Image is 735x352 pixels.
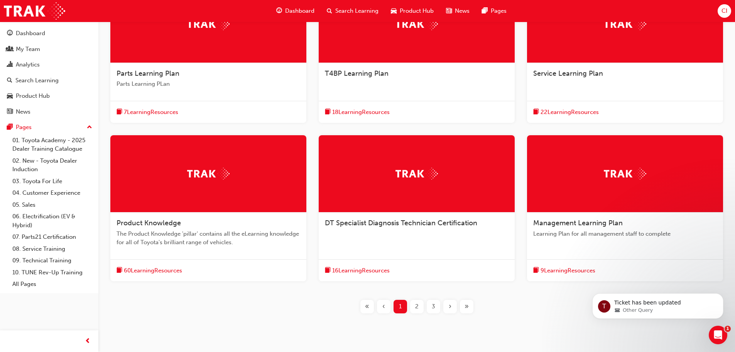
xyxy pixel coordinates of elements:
[9,199,95,211] a: 05. Sales
[9,255,95,267] a: 09. Technical Training
[16,60,40,69] div: Analytics
[117,266,122,275] span: book-icon
[9,211,95,231] a: 06. Electrification (EV & Hybrid)
[465,302,469,311] span: »
[325,266,331,275] span: book-icon
[482,6,488,16] span: pages-icon
[16,107,30,116] div: News
[476,3,513,19] a: pages-iconPages
[187,18,230,30] img: Trak
[4,2,65,20] img: Trak
[9,231,95,243] a: 07. Parts21 Certification
[124,266,182,275] span: 60 Learning Resources
[533,266,539,275] span: book-icon
[491,7,507,15] span: Pages
[541,266,595,275] span: 9 Learning Resources
[446,6,452,16] span: news-icon
[400,7,434,15] span: Product Hub
[442,300,458,313] button: Next page
[533,219,623,227] span: Management Learning Plan
[270,3,321,19] a: guage-iconDashboard
[375,300,392,313] button: Previous page
[415,302,419,311] span: 2
[3,120,95,134] button: Pages
[458,300,475,313] button: Last page
[395,18,438,30] img: Trak
[533,230,717,238] span: Learning Plan for all management staff to complete
[432,302,435,311] span: 3
[16,92,50,100] div: Product Hub
[16,123,32,132] div: Pages
[9,175,95,187] a: 03. Toyota For Life
[110,135,306,281] a: TrakProduct KnowledgeThe Product Knowledge 'pillar' contains all the eLearning knowledge for all ...
[3,58,95,72] a: Analytics
[382,302,385,311] span: ‹
[87,122,92,133] span: up-icon
[117,230,300,247] span: The Product Knowledge 'pillar' contains all the eLearning knowledge for all of Toyota's brilliant...
[391,6,397,16] span: car-icon
[9,243,95,255] a: 08. Service Training
[285,7,314,15] span: Dashboard
[117,107,122,117] span: book-icon
[581,277,735,331] iframe: Intercom notifications message
[425,300,442,313] button: Page 3
[335,7,378,15] span: Search Learning
[325,69,389,78] span: T4BP Learning Plan
[3,73,95,88] a: Search Learning
[527,135,723,281] a: TrakManagement Learning PlanLearning Plan for all management staff to completebook-icon9LearningR...
[455,7,470,15] span: News
[541,108,599,117] span: 22 Learning Resources
[365,302,369,311] span: «
[15,76,59,85] div: Search Learning
[117,69,179,78] span: Parts Learning Plan
[604,18,646,30] img: Trak
[332,266,390,275] span: 16 Learning Resources
[7,124,13,131] span: pages-icon
[7,46,13,53] span: people-icon
[276,6,282,16] span: guage-icon
[325,107,390,117] button: book-icon18LearningResources
[359,300,375,313] button: First page
[332,108,390,117] span: 18 Learning Resources
[9,187,95,199] a: 04. Customer Experience
[718,4,731,18] button: CI
[124,108,178,117] span: 7 Learning Resources
[321,3,385,19] a: search-iconSearch Learning
[3,89,95,103] a: Product Hub
[604,168,646,180] img: Trak
[16,45,40,54] div: My Team
[7,77,12,84] span: search-icon
[327,6,332,16] span: search-icon
[325,219,477,227] span: DT Specialist Diagnosis Technician Certification
[392,300,409,313] button: Page 1
[409,300,425,313] button: Page 2
[7,109,13,116] span: news-icon
[187,168,230,180] img: Trak
[16,29,45,38] div: Dashboard
[440,3,476,19] a: news-iconNews
[721,7,727,15] span: CI
[117,107,178,117] button: book-icon7LearningResources
[7,30,13,37] span: guage-icon
[449,302,451,311] span: ›
[385,3,440,19] a: car-iconProduct Hub
[395,168,438,180] img: Trak
[117,219,181,227] span: Product Knowledge
[533,266,595,275] button: book-icon9LearningResources
[3,26,95,41] a: Dashboard
[117,80,300,88] span: Parts Learning PLan
[319,135,515,281] a: TrakDT Specialist Diagnosis Technician Certificationbook-icon16LearningResources
[7,61,13,68] span: chart-icon
[9,267,95,279] a: 10. TUNE Rev-Up Training
[325,107,331,117] span: book-icon
[117,266,182,275] button: book-icon60LearningResources
[533,107,539,117] span: book-icon
[9,155,95,175] a: 02. New - Toyota Dealer Induction
[7,93,13,100] span: car-icon
[399,302,402,311] span: 1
